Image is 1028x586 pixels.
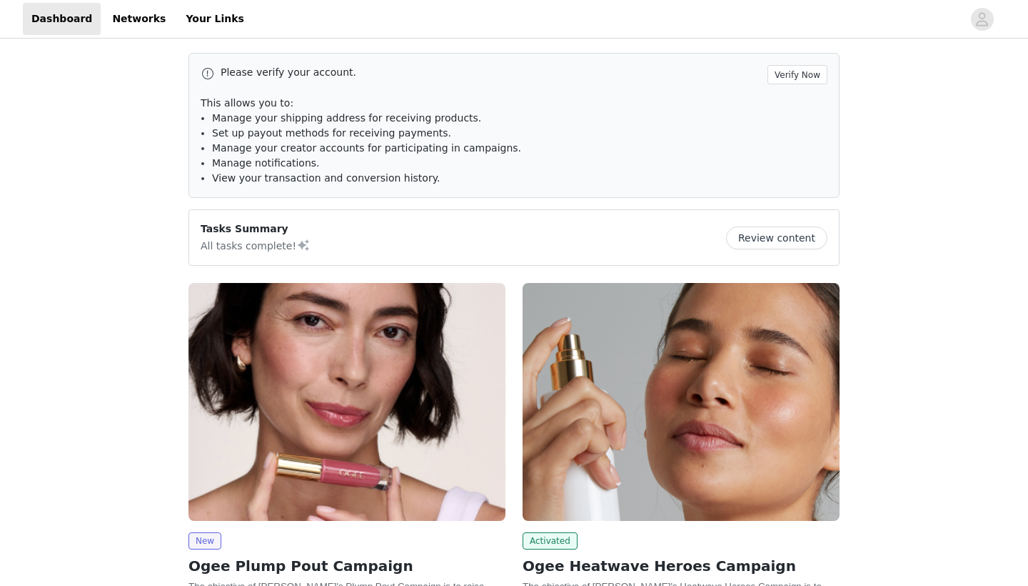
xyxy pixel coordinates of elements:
[104,3,174,35] a: Networks
[523,283,840,521] img: Ogee
[767,65,827,84] button: Verify Now
[975,8,989,31] div: avatar
[212,157,320,169] span: Manage notifications.
[201,222,311,237] p: Tasks Summary
[726,227,827,249] button: Review content
[212,127,451,139] span: Set up payout methods for receiving payments.
[201,96,827,111] p: This allows you to:
[212,172,440,184] span: View your transaction and conversion history.
[523,532,578,550] span: Activated
[212,142,521,154] span: Manage your creator accounts for participating in campaigns.
[188,283,505,521] img: Ogee
[221,65,762,80] p: Please verify your account.
[23,3,101,35] a: Dashboard
[188,532,221,550] span: New
[201,237,311,254] p: All tasks complete!
[523,555,840,577] h2: Ogee Heatwave Heroes Campaign
[212,112,481,124] span: Manage your shipping address for receiving products.
[177,3,253,35] a: Your Links
[188,555,505,577] h2: Ogee Plump Pout Campaign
